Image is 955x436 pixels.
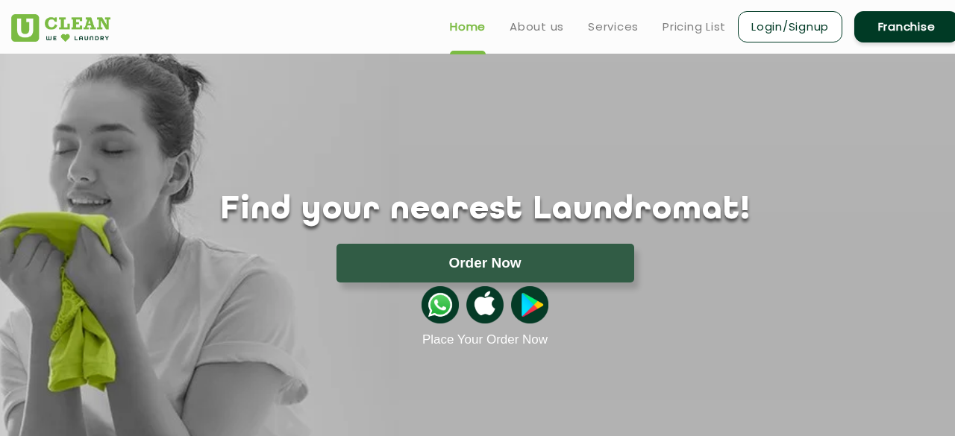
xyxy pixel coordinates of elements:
[511,286,548,323] img: playstoreicon.png
[663,18,726,36] a: Pricing List
[422,286,459,323] img: whatsappicon.png
[422,332,548,347] a: Place Your Order Now
[450,18,486,36] a: Home
[738,11,842,42] a: Login/Signup
[336,244,634,282] button: Order Now
[466,286,504,323] img: apple-icon.png
[588,18,639,36] a: Services
[11,14,110,42] img: UClean Laundry and Dry Cleaning
[510,18,564,36] a: About us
